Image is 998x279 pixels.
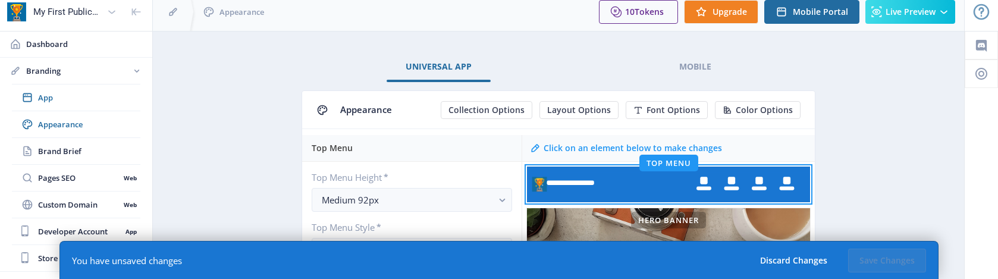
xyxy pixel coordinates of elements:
[12,138,140,164] a: Brand Brief
[312,221,503,233] label: Top Menu Style
[646,105,700,115] span: Font Options
[26,38,143,50] span: Dashboard
[312,188,512,212] button: Medium 92px
[219,6,264,18] span: Appearance
[7,2,26,21] img: app-icon.png
[38,92,140,104] span: App
[26,65,131,77] span: Branding
[120,199,140,211] nb-badge: Web
[626,101,708,119] button: Font Options
[38,199,120,211] span: Custom Domain
[38,252,121,264] span: Store Listing
[736,105,793,115] span: Color Options
[547,105,611,115] span: Layout Options
[121,225,140,237] nb-badge: App
[713,7,747,17] span: Upgrade
[322,193,492,207] div: Medium 92px
[635,6,664,17] span: Tokens
[312,171,503,183] label: Top Menu Height
[38,118,140,130] span: Appearance
[12,245,140,271] a: Store ListingApp
[38,225,121,237] span: Developer Account
[340,104,392,115] span: Appearance
[793,7,848,17] span: Mobile Portal
[38,172,120,184] span: Pages SEO
[72,255,182,267] div: You have unsaved changes
[38,145,140,157] span: Brand Brief
[12,111,140,137] a: Appearance
[539,101,619,119] button: Layout Options
[886,7,936,17] span: Live Preview
[848,249,926,272] button: Save Changes
[12,192,140,218] a: Custom DomainWeb
[749,249,839,272] button: Discard Changes
[12,218,140,244] a: Developer AccountApp
[441,101,532,119] button: Collection Options
[715,101,801,119] button: Color Options
[312,238,512,262] button: Left aligned logo - Right aligned menu
[406,62,472,71] span: Universal App
[660,52,730,81] a: Mobile
[120,172,140,184] nb-badge: Web
[12,165,140,191] a: Pages SEOWeb
[12,84,140,111] a: App
[679,62,711,71] span: Mobile
[312,135,514,161] div: Top Menu
[448,105,525,115] span: Collection Options
[544,142,722,154] div: Click on an element below to make changes
[387,52,491,81] a: Universal App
